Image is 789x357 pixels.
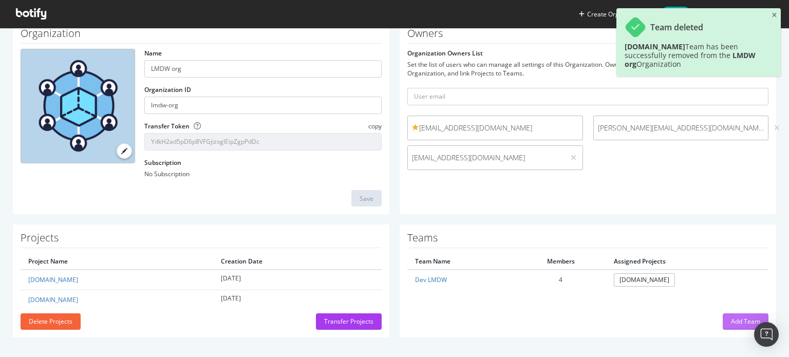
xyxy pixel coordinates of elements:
label: Transfer Token [144,122,190,130]
th: Creation Date [213,253,382,270]
h1: Owners [407,28,768,44]
td: 4 [515,270,607,289]
input: Organization ID [144,97,382,114]
span: [EMAIL_ADDRESS][DOMAIN_NAME] [412,153,560,163]
span: copy [368,122,382,130]
input: User email [407,88,768,105]
label: Organization Owners List [407,49,483,58]
button: Add Team [723,313,768,330]
label: Name [144,49,162,58]
button: Transfer Projects [316,313,382,330]
span: [PERSON_NAME][EMAIL_ADDRESS][DOMAIN_NAME] [598,123,764,133]
button: Delete Projects [21,313,81,330]
a: [DOMAIN_NAME] [28,295,78,304]
div: close toast [772,12,777,18]
button: Create Organization [578,9,646,19]
label: Subscription [144,158,181,167]
a: Transfer Projects [316,317,382,326]
a: [DOMAIN_NAME] [614,273,675,286]
div: Add Team [731,317,760,326]
b: [DOMAIN_NAME] [625,42,685,51]
a: Add Team [723,317,768,326]
div: Transfer Projects [324,317,373,326]
div: Set the list of users who can manage all settings of this Organization. Owners can create Teams, ... [407,60,768,78]
a: Delete Projects [21,317,81,326]
button: Save [351,190,382,206]
td: [DATE] [213,270,382,290]
div: No Subscription [144,170,382,178]
input: name [144,60,382,78]
button: [PERSON_NAME] [699,6,784,22]
span: [EMAIL_ADDRESS][DOMAIN_NAME] [412,123,578,133]
div: Team deleted [650,23,703,32]
span: Help [661,7,691,21]
td: [DATE] [213,290,382,309]
div: Save [360,194,373,203]
a: Dev LMDW [415,275,447,284]
b: LMDW org [625,50,756,69]
h1: Teams [407,232,768,248]
div: Delete Projects [29,317,72,326]
span: Team has been successfully removed from the Organization [625,42,756,69]
th: Team Name [407,253,515,270]
th: Project Name [21,253,213,270]
th: Members [515,253,607,270]
h1: Organization [21,28,382,44]
div: Open Intercom Messenger [754,322,779,347]
label: Organization ID [144,85,191,94]
th: Assigned Projects [606,253,768,270]
a: [DOMAIN_NAME] [28,275,78,284]
h1: Projects [21,232,382,248]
